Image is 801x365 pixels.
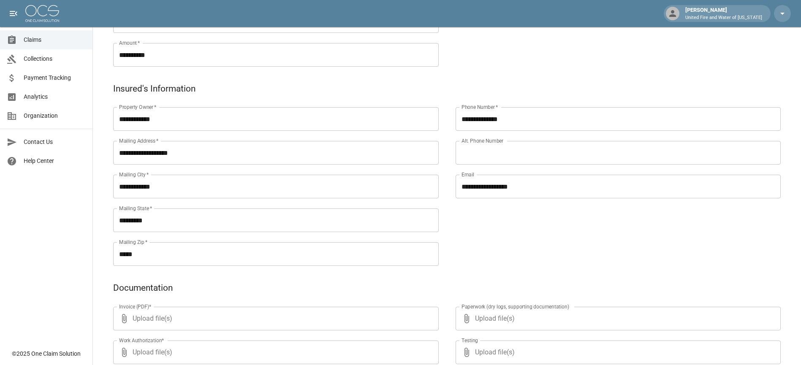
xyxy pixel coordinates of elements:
[462,337,478,344] label: Testing
[5,5,22,22] button: open drawer
[475,307,758,330] span: Upload file(s)
[119,137,158,144] label: Mailing Address
[119,303,152,310] label: Invoice (PDF)*
[119,337,164,344] label: Work Authorization*
[24,54,86,63] span: Collections
[24,111,86,120] span: Organization
[119,103,157,111] label: Property Owner
[462,137,503,144] label: Alt. Phone Number
[685,14,762,22] p: United Fire and Water of [US_STATE]
[133,307,416,330] span: Upload file(s)
[24,92,86,101] span: Analytics
[133,341,416,364] span: Upload file(s)
[119,171,149,178] label: Mailing City
[475,341,758,364] span: Upload file(s)
[12,349,81,358] div: © 2025 One Claim Solution
[24,138,86,146] span: Contact Us
[119,238,148,246] label: Mailing Zip
[119,205,152,212] label: Mailing State
[24,73,86,82] span: Payment Tracking
[462,171,474,178] label: Email
[682,6,766,21] div: [PERSON_NAME]
[462,303,569,310] label: Paperwork (dry logs, supporting documentation)
[24,157,86,165] span: Help Center
[462,103,498,111] label: Phone Number
[119,39,140,46] label: Amount
[25,5,59,22] img: ocs-logo-white-transparent.png
[24,35,86,44] span: Claims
